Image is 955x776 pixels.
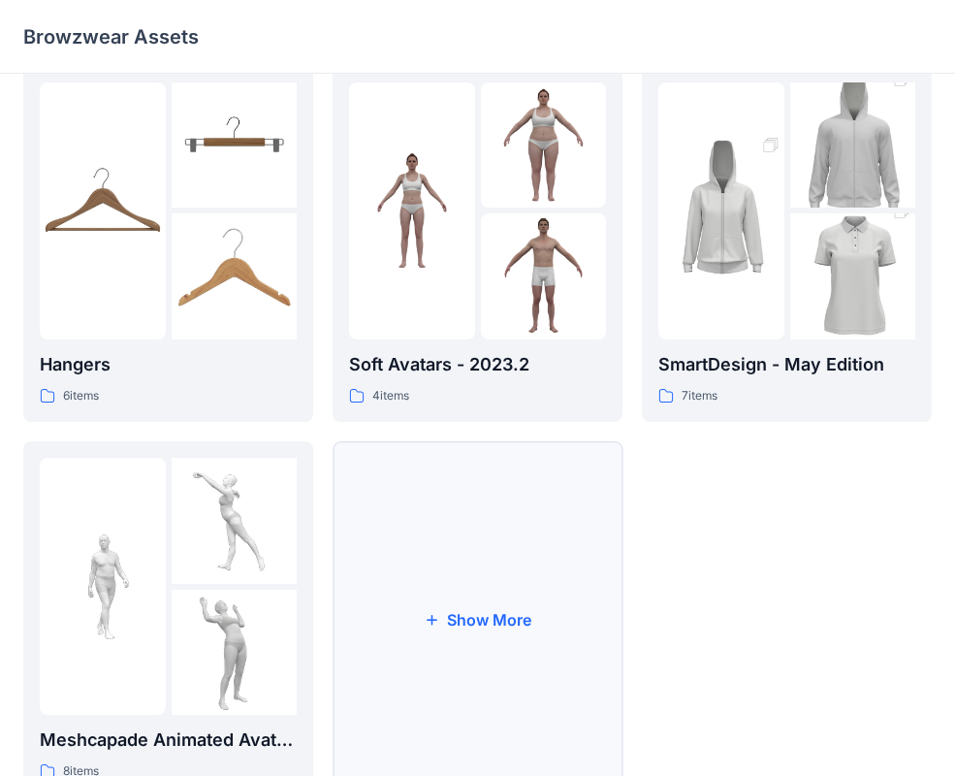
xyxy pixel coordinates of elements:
img: folder 2 [790,50,916,239]
a: folder 1folder 2folder 3Soft Avatars - 2023.24items [333,66,622,423]
a: folder 1folder 2folder 3Hangers6items [23,66,313,423]
p: Soft Avatars - 2023.2 [349,351,606,378]
img: folder 3 [172,213,298,339]
img: folder 3 [172,590,298,716]
img: folder 3 [481,213,607,339]
img: folder 1 [40,524,166,650]
p: Meshcapade Animated Avatars [40,727,297,754]
a: folder 1folder 2folder 3SmartDesign - May Edition7items [642,66,932,423]
img: folder 1 [349,147,475,274]
img: folder 2 [172,458,298,584]
img: folder 1 [658,116,784,305]
p: SmartDesign - May Edition [658,351,915,378]
img: folder 2 [481,82,607,209]
img: folder 1 [40,147,166,274]
p: Browzwear Assets [23,23,199,50]
p: Hangers [40,351,297,378]
img: folder 2 [172,82,298,209]
p: 6 items [63,386,99,406]
p: 7 items [682,386,717,406]
img: folder 3 [790,182,916,371]
p: 4 items [372,386,409,406]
